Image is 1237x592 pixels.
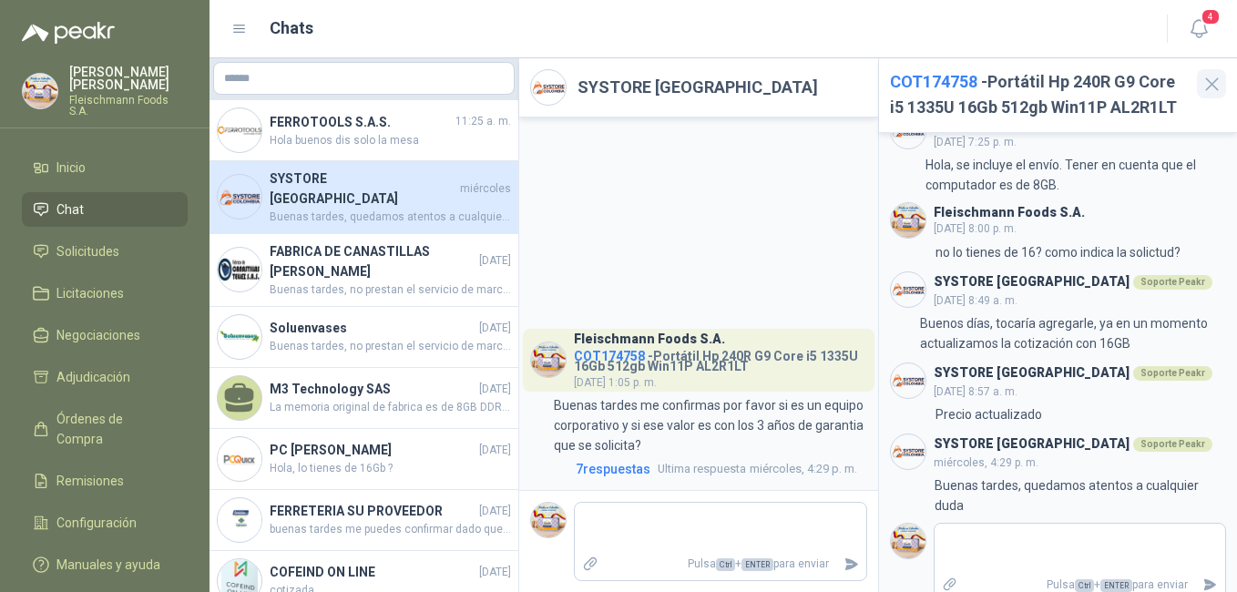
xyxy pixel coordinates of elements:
span: Solicitudes [56,241,119,261]
h4: SYSTORE [GEOGRAPHIC_DATA] [270,168,456,209]
img: Company Logo [218,108,261,152]
div: Soporte Peakr [1133,275,1212,290]
img: Company Logo [218,498,261,542]
span: Licitaciones [56,283,124,303]
span: COT174758 [890,72,977,91]
h4: Soluenvases [270,318,475,338]
img: Company Logo [531,342,566,377]
span: [DATE] 8:00 p. m. [934,222,1017,235]
a: Company LogoFERROTOOLS S.A.S.11:25 a. m.Hola buenos dis solo la mesa [210,100,518,161]
p: no lo tienes de 16? como indica la solictud? [935,242,1181,262]
h3: Fleischmann Foods S.A. [934,208,1085,218]
img: Company Logo [891,203,925,238]
h4: COFEIND ON LINE [270,562,475,582]
img: Company Logo [891,272,925,307]
a: Chat [22,192,188,227]
span: Remisiones [56,471,124,491]
p: Buenos días, tocaría agregarle, ya en un momento actualizamos la cotización con 16GB [920,313,1226,353]
div: Soporte Peakr [1133,437,1212,452]
a: Company LogoFABRICA DE CANASTILLAS [PERSON_NAME][DATE]Buenas tardes, no prestan el servicio de ma... [210,234,518,307]
span: miércoles [460,180,511,198]
span: Buenas tardes, quedamos atentos a cualquier duda [270,209,511,226]
a: Órdenes de Compra [22,402,188,456]
span: [DATE] 1:05 p. m. [574,376,657,389]
a: Solicitudes [22,234,188,269]
img: Company Logo [531,503,566,537]
a: Remisiones [22,464,188,498]
p: Buenas tardes me confirmas por favor si es un equipo corporativo y si ese valor es con los 3 años... [554,395,866,455]
span: Configuración [56,513,137,533]
p: Pulsa + para enviar [606,548,836,580]
span: La memoria original de fabrica es de 8GB DDR4, se sugiere instalar un SIM adicional de 8GB DDR4 e... [270,399,511,416]
h4: FERRETERIA SU PROVEEDOR [270,501,475,521]
span: [DATE] [479,381,511,398]
span: Órdenes de Compra [56,409,170,449]
span: [DATE] [479,320,511,337]
button: 4 [1182,13,1215,46]
h3: SYSTORE [GEOGRAPHIC_DATA] [934,368,1130,378]
h1: Chats [270,15,313,41]
img: Company Logo [218,248,261,291]
span: miércoles, 4:29 p. m. [658,460,857,478]
span: Ctrl [716,558,735,571]
h3: Fleischmann Foods S.A. [574,334,725,344]
h3: SYSTORE [GEOGRAPHIC_DATA] [934,277,1130,287]
span: [DATE] 8:57 a. m. [934,385,1017,398]
img: Company Logo [218,437,261,481]
h2: - Portátil Hp 240R G9 Core i5 1335U 16Gb 512gb Win11P AL2R1LT [890,69,1187,121]
a: Manuales y ayuda [22,547,188,582]
img: Company Logo [891,524,925,558]
button: Enviar [836,548,866,580]
span: [DATE] 8:49 a. m. [934,294,1017,307]
span: Inicio [56,158,86,178]
a: 7respuestasUltima respuestamiércoles, 4:29 p. m. [572,459,867,479]
span: Negociaciones [56,325,140,345]
span: Hola, lo tienes de 16Gb ? [270,460,511,477]
span: 7 respuesta s [576,459,650,479]
a: Configuración [22,505,188,540]
img: Company Logo [218,315,261,359]
img: Logo peakr [22,22,115,44]
a: Inicio [22,150,188,185]
h3: SYSTORE [GEOGRAPHIC_DATA] [934,439,1130,449]
a: Company LogoSYSTORE [GEOGRAPHIC_DATA]miércolesBuenas tardes, quedamos atentos a cualquier duda [210,161,518,234]
span: 4 [1201,8,1221,26]
span: [DATE] [479,442,511,459]
span: [DATE] [479,252,511,270]
p: Precio actualizado [935,404,1042,424]
h4: FABRICA DE CANASTILLAS [PERSON_NAME] [270,241,475,281]
h4: FERROTOOLS S.A.S. [270,112,452,132]
a: Licitaciones [22,276,188,311]
img: Company Logo [218,175,261,219]
span: COT174758 [574,349,645,363]
span: [DATE] [479,564,511,581]
p: Fleischmann Foods S.A. [69,95,188,117]
p: Hola, se incluye el envío. Tener en cuenta que el computador es de 8GB. [925,155,1226,195]
span: ENTER [1100,579,1132,592]
h4: - Portátil Hp 240R G9 Core i5 1335U 16Gb 512gb Win11P AL2R1LT [574,344,867,372]
p: [PERSON_NAME] [PERSON_NAME] [69,66,188,91]
img: Company Logo [531,70,566,105]
a: Company LogoPC [PERSON_NAME][DATE]Hola, lo tienes de 16Gb ? [210,429,518,490]
img: Company Logo [891,434,925,469]
span: miércoles, 4:29 p. m. [934,456,1038,469]
img: Company Logo [891,363,925,398]
label: Adjuntar archivos [575,548,606,580]
span: [DATE] [479,503,511,520]
span: Ultima respuesta [658,460,746,478]
p: Buenas tardes, quedamos atentos a cualquier duda [935,475,1226,515]
span: buenas tardes me puedes confirmar dado que no se ha recibido los materiales [270,521,511,538]
span: Hola buenos dis solo la mesa [270,132,511,149]
h4: PC [PERSON_NAME] [270,440,475,460]
h4: M3 Technology SAS [270,379,475,399]
span: Chat [56,199,84,219]
a: Company LogoSoluenvases[DATE]Buenas tardes, no prestan el servicio de marcación, solo la venta de... [210,307,518,368]
img: Company Logo [23,74,57,108]
span: Ctrl [1075,579,1094,592]
span: Buenas tardes, no prestan el servicio de marcación, solo la venta de la canastilla. [270,281,511,299]
span: 11:25 a. m. [455,113,511,130]
span: Adjudicación [56,367,130,387]
span: Buenas tardes, no prestan el servicio de marcación, solo la venta de la canastilla. [270,338,511,355]
span: [DATE] 7:25 p. m. [934,136,1017,148]
a: Negociaciones [22,318,188,352]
